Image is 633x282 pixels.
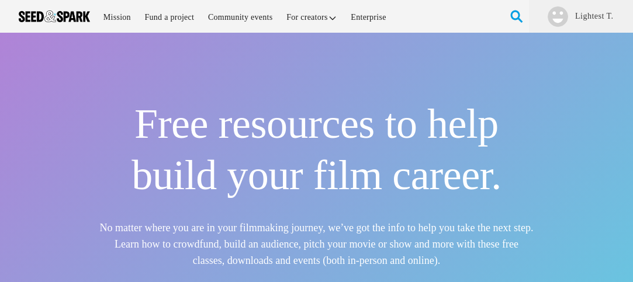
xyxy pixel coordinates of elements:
h5: No matter where you are in your filmmaking journey, we’ve got the info to help you take the next ... [99,220,534,269]
a: For creators [281,5,343,30]
img: Seed amp; Spark [19,11,90,22]
h1: Free resources to help build your film career. [99,98,534,201]
a: Fund a project [139,5,200,30]
img: user.png [548,6,568,27]
a: Lightest T. [575,11,614,22]
a: Mission [98,5,137,30]
a: Community events [202,5,278,30]
a: Enterprise [345,5,392,30]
